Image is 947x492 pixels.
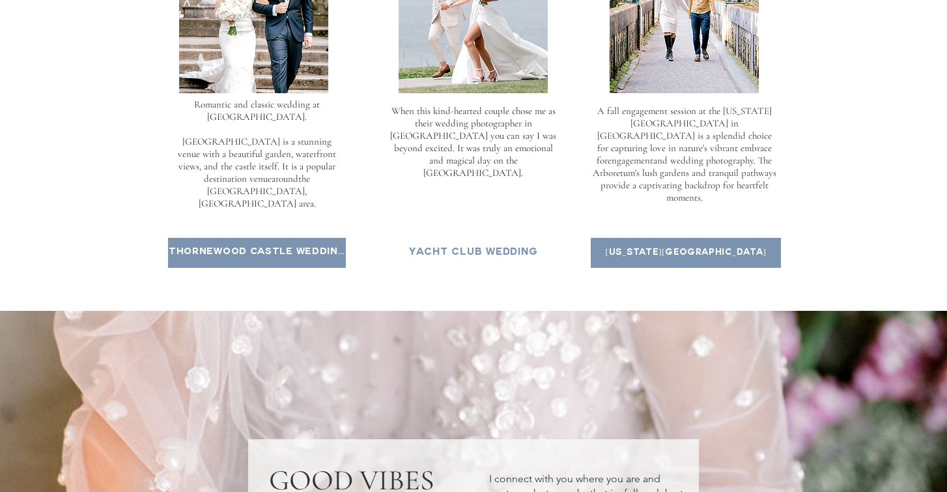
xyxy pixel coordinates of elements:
[272,173,298,184] span: around
[169,247,345,258] span: Thornewood Castle wedding
[409,247,538,259] span: Yacht club wedding
[168,238,346,268] a: Thornewood Castle wedding
[653,154,754,166] span: and wedding photography
[608,154,653,166] span: engagement
[178,148,336,184] span: den, waterfront views, and the castle itself. It is a popular destination venue
[194,98,320,123] span: Romantic and classic wedding at [GEOGRAPHIC_DATA].
[606,247,767,259] span: [US_STATE][GEOGRAPHIC_DATA]
[390,105,556,179] span: When this kind-hearted couple chose me as their wedding photographer in [GEOGRAPHIC_DATA] you can...
[591,238,781,268] a: Washington Arboretum Park
[178,136,332,160] span: s a stunning venue with a bea
[199,173,316,209] span: the [GEOGRAPHIC_DATA], [GEOGRAPHIC_DATA] area.
[182,136,285,147] span: [GEOGRAPHIC_DATA] i
[593,154,776,203] span: . The Arboretum's lush gardens and tranquil pathways provide a captivating backdrop for heartfelt...
[597,105,772,166] span: A fall engagement session at the [US_STATE][GEOGRAPHIC_DATA] in [GEOGRAPHIC_DATA] is a splendid c...
[384,238,562,268] a: Yacht club wedding
[242,148,277,160] span: utiful gar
